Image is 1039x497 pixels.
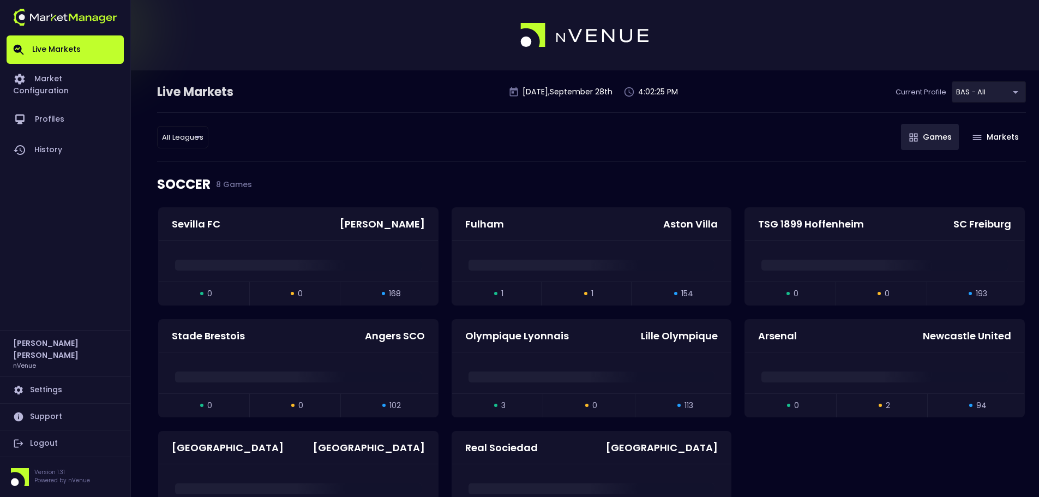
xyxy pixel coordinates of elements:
[7,104,124,135] a: Profiles
[522,86,612,98] p: [DATE] , September 28 th
[157,126,208,148] div: BAS - All
[758,219,864,229] div: TSG 1899 Hoffenheim
[313,443,425,453] div: [GEOGRAPHIC_DATA]
[758,331,797,341] div: Arsenal
[641,331,718,341] div: Lille Olympique
[157,161,1026,207] div: SOCCER
[157,83,290,101] div: Live Markets
[909,133,918,142] img: gameIcon
[885,288,890,300] span: 0
[501,400,506,411] span: 3
[13,337,117,361] h2: [PERSON_NAME] [PERSON_NAME]
[13,361,36,369] h3: nVenue
[13,9,117,26] img: logo
[7,135,124,165] a: History
[211,180,252,189] span: 8 Games
[663,219,718,229] div: Aston Villa
[340,219,425,229] div: [PERSON_NAME]
[520,23,650,48] img: logo
[465,219,504,229] div: Fulham
[7,377,124,403] a: Settings
[298,400,303,411] span: 0
[591,288,593,300] span: 1
[901,124,959,150] button: Games
[172,219,220,229] div: Sevilla FC
[465,331,569,341] div: Olympique Lyonnais
[7,430,124,457] a: Logout
[501,288,503,300] span: 1
[794,400,799,411] span: 0
[465,443,538,453] div: Real Sociedad
[964,124,1026,150] button: Markets
[172,443,284,453] div: [GEOGRAPHIC_DATA]
[207,400,212,411] span: 0
[952,81,1026,103] div: BAS - All
[896,87,946,98] p: Current Profile
[606,443,718,453] div: [GEOGRAPHIC_DATA]
[638,86,678,98] p: 4:02:25 PM
[365,331,425,341] div: Angers SCO
[7,404,124,430] a: Support
[7,64,124,104] a: Market Configuration
[298,288,303,300] span: 0
[389,288,401,300] span: 168
[7,468,124,486] div: Version 1.31Powered by nVenue
[794,288,798,300] span: 0
[34,476,90,484] p: Powered by nVenue
[389,400,401,411] span: 102
[976,288,987,300] span: 193
[207,288,212,300] span: 0
[34,468,90,476] p: Version 1.31
[976,400,987,411] span: 94
[681,288,693,300] span: 154
[972,135,982,140] img: gameIcon
[886,400,890,411] span: 2
[684,400,693,411] span: 113
[953,219,1011,229] div: SC Freiburg
[592,400,597,411] span: 0
[172,331,245,341] div: Stade Brestois
[7,35,124,64] a: Live Markets
[923,331,1011,341] div: Newcastle United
